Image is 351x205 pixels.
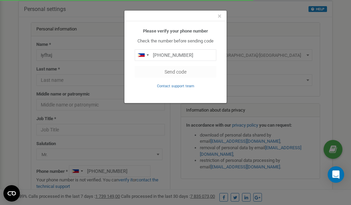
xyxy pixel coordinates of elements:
div: Open Intercom Messenger [328,166,344,183]
div: Telephone country code [135,50,151,61]
button: Send code [135,66,216,78]
b: Please verify your phone number [143,28,208,34]
span: × [218,12,221,20]
button: Close [218,13,221,20]
input: 0905 123 4567 [135,49,216,61]
button: Open CMP widget [3,185,20,202]
a: Contact support team [157,83,194,88]
small: Contact support team [157,84,194,88]
p: Check the number before sending code [135,38,216,44]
